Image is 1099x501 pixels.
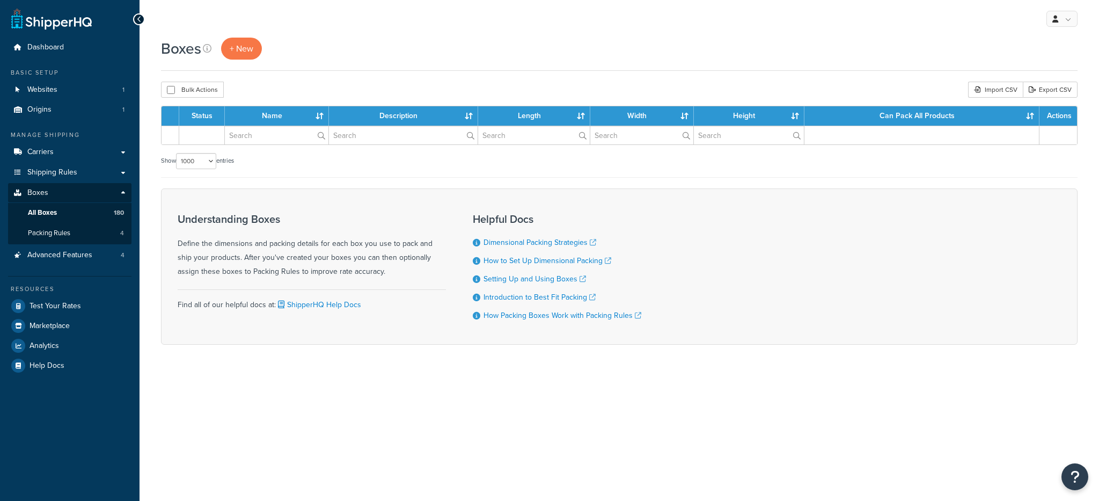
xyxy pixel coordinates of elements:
li: All Boxes [8,203,131,223]
a: Setting Up and Using Boxes [483,273,586,285]
span: 4 [121,251,124,260]
span: Carriers [27,148,54,157]
a: Marketplace [8,316,131,336]
input: Search [694,126,804,144]
a: How to Set Up Dimensional Packing [483,255,611,266]
span: Advanced Features [27,251,92,260]
a: All Boxes 180 [8,203,131,223]
span: + New [230,42,253,55]
a: Export CSV [1023,82,1078,98]
a: Packing Rules 4 [8,223,131,243]
select: Showentries [176,153,216,169]
span: Shipping Rules [27,168,77,177]
div: Find all of our helpful docs at: [178,289,446,312]
a: Origins 1 [8,100,131,120]
span: Websites [27,85,57,95]
a: + New [221,38,262,60]
div: Basic Setup [8,68,131,77]
input: Search [329,126,478,144]
span: Origins [27,105,52,114]
a: Dimensional Packing Strategies [483,237,596,248]
span: Dashboard [27,43,64,52]
th: Description [329,106,478,126]
div: Manage Shipping [8,130,131,140]
a: Help Docs [8,356,131,375]
li: Packing Rules [8,223,131,243]
span: Boxes [27,188,48,198]
a: Carriers [8,142,131,162]
li: Websites [8,80,131,100]
div: Define the dimensions and packing details for each box you use to pack and ship your products. Af... [178,213,446,279]
a: Introduction to Best Fit Packing [483,292,596,303]
span: Analytics [30,342,59,351]
h3: Helpful Docs [473,213,641,225]
th: Actions [1039,106,1077,126]
a: Shipping Rules [8,163,131,183]
span: 4 [120,229,124,238]
a: Boxes [8,183,131,203]
th: Name [225,106,329,126]
th: Width [590,106,694,126]
span: 1 [122,105,124,114]
a: ShipperHQ Home [11,8,92,30]
a: Test Your Rates [8,296,131,316]
span: 180 [114,208,124,217]
a: Analytics [8,336,131,355]
input: Search [478,126,590,144]
th: Status [179,106,225,126]
input: Search [590,126,693,144]
h1: Boxes [161,38,201,59]
a: How Packing Boxes Work with Packing Rules [483,310,641,321]
li: Origins [8,100,131,120]
button: Open Resource Center [1061,463,1088,490]
th: Can Pack All Products [804,106,1039,126]
th: Height [694,106,804,126]
span: Marketplace [30,322,70,331]
li: Advanced Features [8,245,131,265]
h3: Understanding Boxes [178,213,446,225]
span: 1 [122,85,124,95]
div: Import CSV [968,82,1023,98]
div: Resources [8,285,131,294]
span: Help Docs [30,361,64,371]
li: Boxes [8,183,131,244]
input: Search [225,126,328,144]
a: Websites 1 [8,80,131,100]
span: Packing Rules [28,229,70,238]
th: Length [478,106,590,126]
button: Bulk Actions [161,82,224,98]
span: All Boxes [28,208,57,217]
label: Show entries [161,153,234,169]
a: Advanced Features 4 [8,245,131,265]
a: ShipperHQ Help Docs [276,299,361,310]
a: Dashboard [8,38,131,57]
span: Test Your Rates [30,302,81,311]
